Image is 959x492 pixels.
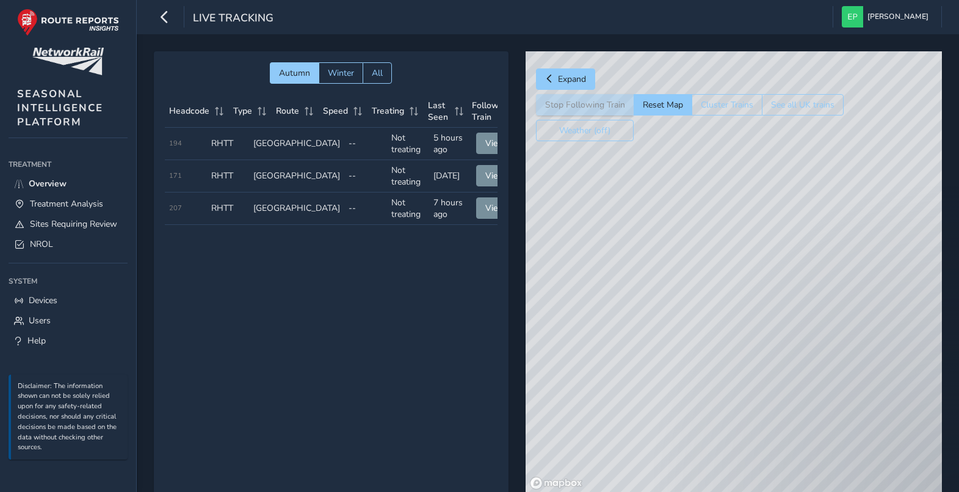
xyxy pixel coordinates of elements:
a: Users [9,310,128,331]
span: Last Seen [428,100,451,123]
img: diamond-layout [842,6,863,28]
span: View [485,202,505,214]
span: Expand [558,73,586,85]
td: 5 hours ago [429,128,471,160]
a: Overview [9,174,128,194]
td: [GEOGRAPHIC_DATA] [249,160,344,193]
span: Treatment Analysis [30,198,103,210]
span: All [372,67,383,79]
span: Sites Requiring Review [30,218,117,230]
span: View [485,170,505,182]
button: View [476,133,514,154]
td: [GEOGRAPHIC_DATA] [249,128,344,160]
td: [DATE] [429,160,471,193]
span: 194 [169,139,182,148]
span: Follow Train [472,100,501,123]
td: Not treating [387,128,429,160]
span: Type [233,105,252,117]
a: Treatment Analysis [9,194,128,214]
span: Devices [29,295,57,306]
td: 7 hours ago [429,193,471,225]
span: Autumn [279,67,310,79]
td: RHTT [207,128,249,160]
button: View [476,197,514,219]
button: Reset Map [634,94,692,116]
span: Treating [372,105,404,117]
a: Sites Requiring Review [9,214,128,234]
td: RHTT [207,160,249,193]
button: Winter [319,62,363,84]
a: Devices [9,290,128,310]
span: 171 [169,171,182,180]
button: [PERSON_NAME] [842,6,933,28]
iframe: Intercom live chat [917,450,947,480]
span: Live Tracking [193,10,273,28]
a: NROL [9,234,128,254]
span: Help [27,335,46,347]
td: Not treating [387,160,429,193]
span: Headcode [169,105,209,117]
span: Speed [323,105,348,117]
button: All [363,62,392,84]
button: Cluster Trains [692,94,762,116]
td: RHTT [207,193,249,225]
img: rr logo [17,9,119,36]
a: Help [9,331,128,351]
div: Treatment [9,155,128,174]
span: Winter [328,67,354,79]
td: -- [344,193,386,225]
td: -- [344,128,386,160]
span: Overview [29,178,67,189]
img: customer logo [32,48,104,75]
td: [GEOGRAPHIC_DATA] [249,193,344,225]
div: System [9,272,128,290]
td: -- [344,160,386,193]
span: [PERSON_NAME] [867,6,928,28]
button: Weather (off) [536,120,634,141]
span: 207 [169,204,182,213]
span: Route [276,105,299,117]
span: View [485,138,505,149]
p: Disclaimer: The information shown can not be solely relied upon for any safety-related decisions,... [18,381,121,453]
button: Autumn [270,62,319,84]
button: See all UK trains [762,94,844,116]
span: NROL [30,238,53,250]
td: Not treating [387,193,429,225]
span: Users [29,315,51,326]
span: SEASONAL INTELLIGENCE PLATFORM [17,87,103,129]
button: View [476,165,514,186]
button: Expand [536,68,595,90]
